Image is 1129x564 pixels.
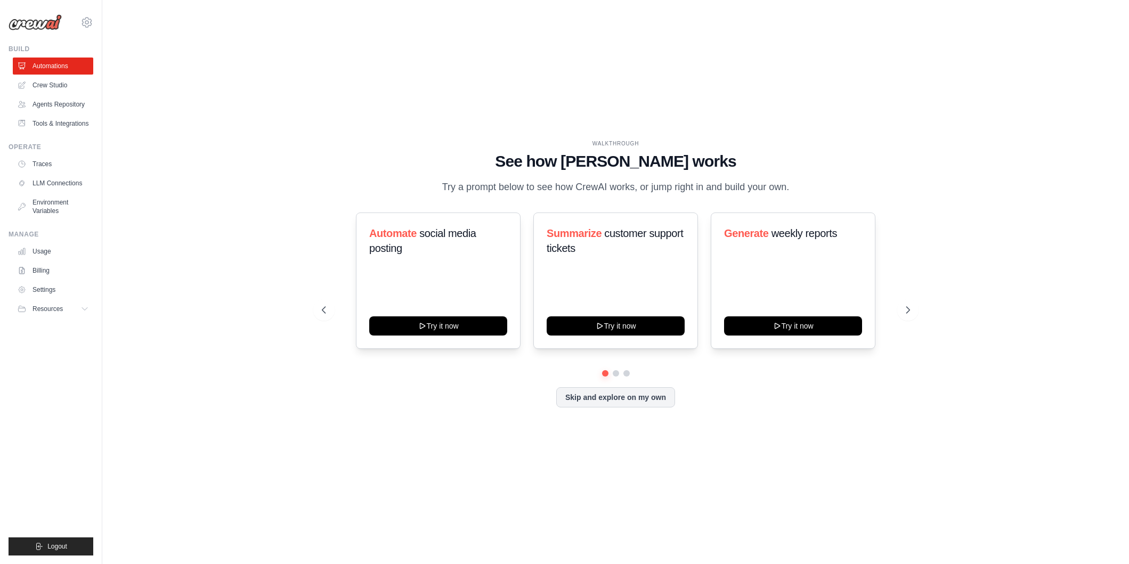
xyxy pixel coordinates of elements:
a: Crew Studio [13,77,93,94]
p: Try a prompt below to see how CrewAI works, or jump right in and build your own. [437,179,795,195]
a: Traces [13,156,93,173]
a: Usage [13,243,93,260]
a: Agents Repository [13,96,93,113]
span: Automate [369,227,417,239]
button: Try it now [724,316,862,336]
h1: See how [PERSON_NAME] works [322,152,910,171]
button: Try it now [369,316,507,336]
span: customer support tickets [547,227,683,254]
div: WALKTHROUGH [322,140,910,148]
button: Skip and explore on my own [556,387,675,407]
a: LLM Connections [13,175,93,192]
a: Automations [13,58,93,75]
span: social media posting [369,227,476,254]
div: Build [9,45,93,53]
span: weekly reports [771,227,837,239]
a: Environment Variables [13,194,93,219]
a: Tools & Integrations [13,115,93,132]
div: Manage [9,230,93,239]
button: Try it now [547,316,685,336]
span: Summarize [547,227,602,239]
span: Resources [33,305,63,313]
span: Generate [724,227,769,239]
button: Resources [13,300,93,317]
img: Logo [9,14,62,30]
span: Logout [47,542,67,551]
a: Settings [13,281,93,298]
div: Operate [9,143,93,151]
button: Logout [9,537,93,555]
a: Billing [13,262,93,279]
